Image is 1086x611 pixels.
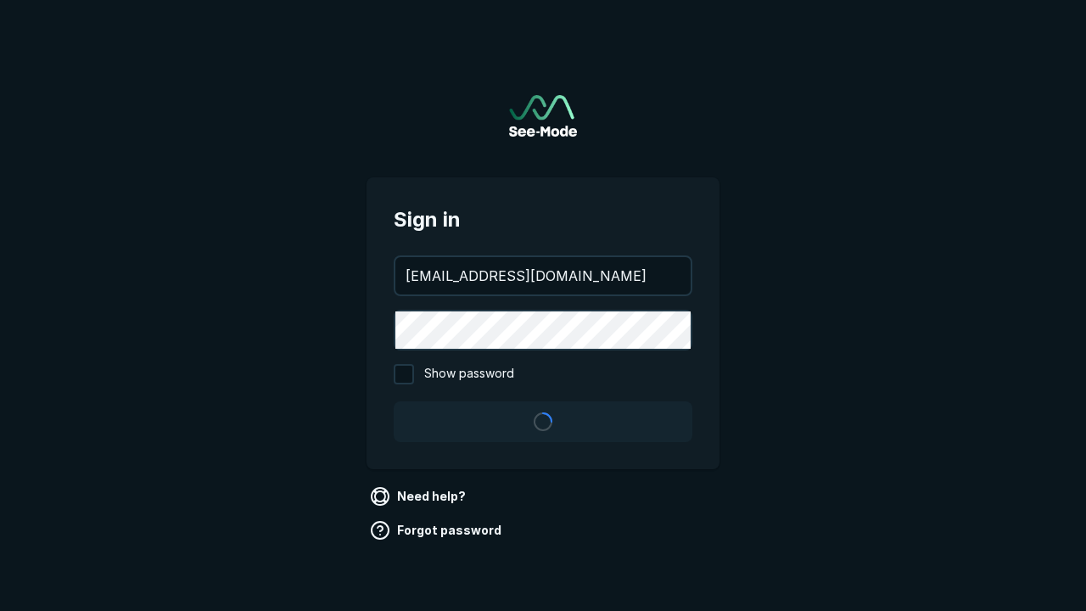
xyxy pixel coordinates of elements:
input: your@email.com [395,257,691,294]
a: Need help? [367,483,473,510]
img: See-Mode Logo [509,95,577,137]
a: Forgot password [367,517,508,544]
a: Go to sign in [509,95,577,137]
span: Show password [424,364,514,384]
span: Sign in [394,205,692,235]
